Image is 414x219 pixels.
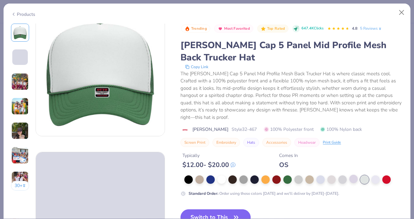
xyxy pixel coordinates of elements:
div: The [PERSON_NAME] Cap 5 Panel Mid Profile Mesh Back Trucker Hat is where classic meets cool. Craf... [180,70,403,121]
button: 30+ [11,181,29,191]
span: Most Favorited [224,27,250,30]
img: User generated content [11,122,29,140]
img: Trending sort [185,26,190,31]
button: Badge Button [181,25,210,33]
span: 100% Polyester front [264,126,314,133]
button: Badge Button [257,25,288,33]
button: Badge Button [214,25,253,33]
div: Products [11,11,35,18]
span: 647.4K Clicks [301,26,323,31]
button: Embroidery [212,138,240,147]
span: Top Rated [267,27,285,30]
div: [PERSON_NAME] Cap 5 Panel Mid Profile Mesh Back Trucker Hat [180,39,403,64]
a: 5 Reviews [360,26,382,31]
div: Typically [182,152,235,159]
img: Front [12,25,28,40]
img: brand logo [180,127,189,132]
div: Order using these colors [DATE] and we'll deliver by [DATE]-[DATE]. [189,191,339,196]
img: Top Rated sort [261,26,266,31]
span: [PERSON_NAME] [192,126,228,133]
img: Front [36,7,165,136]
div: $ 12.00 - $ 20.00 [182,161,235,169]
span: Trending [191,27,207,30]
span: 100% Nylon back [320,126,362,133]
img: User generated content [11,147,29,164]
button: Hats [243,138,259,147]
div: 4.8 Stars [327,24,349,34]
div: Print Guide [323,140,341,145]
span: 4.8 [352,26,357,31]
strong: Standard Order : [189,191,218,196]
button: copy to clipboard [183,64,210,70]
button: Screen Print [180,138,209,147]
span: Style 32-467 [232,126,257,133]
img: User generated content [11,73,29,90]
button: Close [396,6,408,19]
button: Accessories [262,138,291,147]
div: Comes In [279,152,298,159]
img: User generated content [11,98,29,115]
img: User generated content [11,171,29,189]
div: OS [279,161,298,169]
button: Headwear [294,138,320,147]
img: Most Favorited sort [218,26,223,31]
